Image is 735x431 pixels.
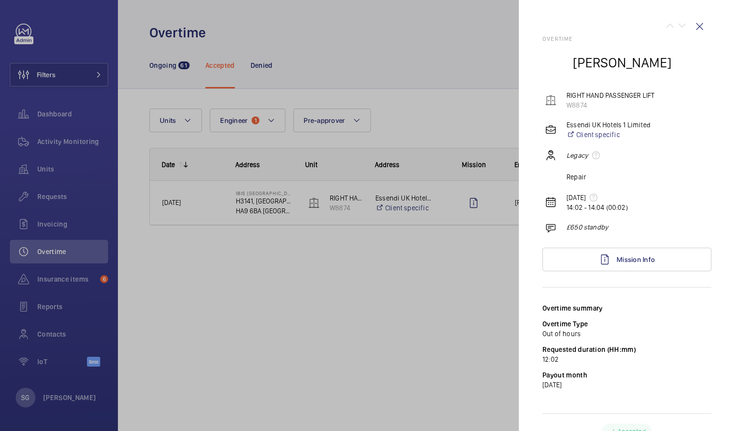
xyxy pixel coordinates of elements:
[542,329,711,339] p: Out of hours
[573,54,672,72] h2: [PERSON_NAME]
[542,380,711,390] p: [DATE]
[566,222,608,232] p: £650 standby
[566,202,628,212] p: 14:02 - 14:04 (00:02)
[566,130,650,140] a: Client specific
[545,94,557,106] img: elevator.svg
[542,354,711,364] p: 12:02
[542,248,711,271] a: Mission Info
[542,320,588,328] label: Overtime Type
[566,150,588,160] em: Legacy
[542,35,711,42] h2: Overtime
[566,193,628,202] p: [DATE]
[542,371,587,379] label: Payout month
[566,90,655,100] p: RIGHT HAND PASSENGER LIFT
[617,256,655,263] span: Mission Info
[566,120,650,130] p: Essendi UK Hotels 1 Limited
[566,172,586,182] p: Repair
[566,100,655,110] p: W8874
[542,303,711,313] div: Overtime summary
[542,345,636,353] label: Requested duration (HH:mm)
